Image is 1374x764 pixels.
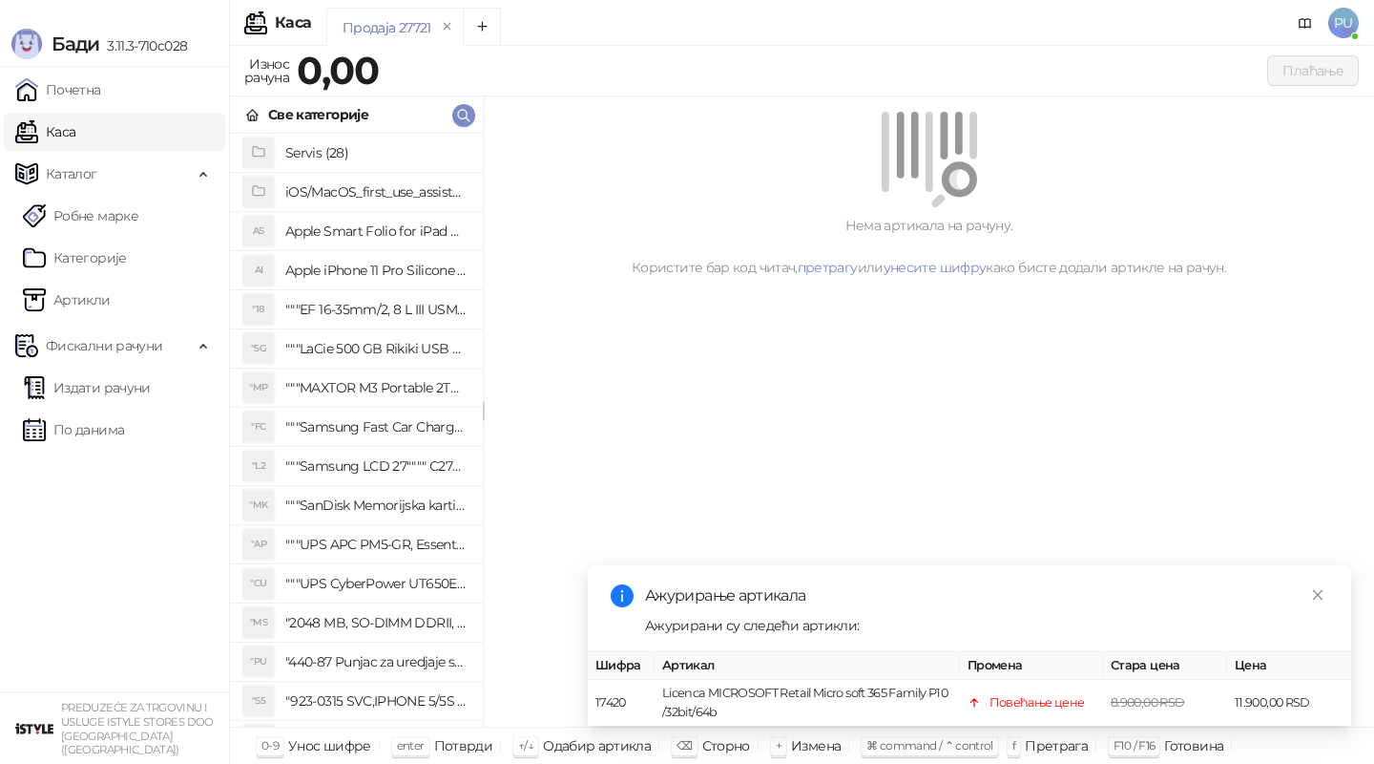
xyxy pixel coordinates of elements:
a: Робне марке [23,197,138,235]
div: "SD [243,725,274,755]
div: Продаја 27721 [343,17,431,38]
h4: """MAXTOR M3 Portable 2TB 2.5"""" crni eksterni hard disk HX-M201TCB/GM""" [285,372,468,403]
span: Бади [52,32,99,55]
span: ⌫ [677,738,692,753]
div: grid [230,134,483,727]
div: "FC [243,412,274,442]
div: "MS [243,607,274,638]
h4: "440-87 Punjac za uredjaje sa micro USB portom 4/1, Stand." [285,647,468,677]
span: 0-9 [261,738,279,753]
div: Готовина [1164,733,1223,758]
span: ↑/↓ [518,738,533,753]
div: "MP [243,372,274,403]
a: унесите шифру [884,259,987,276]
h4: "2048 MB, SO-DIMM DDRII, 667 MHz, Napajanje 1,8 0,1 V, Latencija CL5" [285,607,468,638]
th: Цена [1227,652,1351,680]
span: Фискални рачуни [46,327,162,365]
h4: Apple iPhone 11 Pro Silicone Case - Black [285,255,468,286]
div: Каса [275,15,311,31]
h4: iOS/MacOS_first_use_assistance (4) [285,177,468,207]
h4: """SanDisk Memorijska kartica 256GB microSDXC sa SD adapterom SDSQXA1-256G-GN6MA - Extreme PLUS, ... [285,490,468,520]
a: Close [1307,584,1328,605]
div: Измена [791,733,841,758]
th: Промена [960,652,1103,680]
a: Документација [1290,8,1321,38]
th: Артикал [655,652,960,680]
h4: """EF 16-35mm/2, 8 L III USM""" [285,294,468,325]
div: Ажурирање артикала [645,584,1328,607]
h4: """LaCie 500 GB Rikiki USB 3.0 / Ultra Compact & Resistant aluminum / USB 3.0 / 2.5""""""" [285,333,468,364]
h4: "923-0448 SVC,IPHONE,TOURQUE DRIVER KIT .65KGF- CM Šrafciger " [285,725,468,755]
div: AI [243,255,274,286]
div: Износ рачуна [240,52,293,90]
td: 17420 [588,680,655,727]
button: Add tab [463,8,501,46]
strong: 0,00 [297,47,379,94]
h4: Apple Smart Folio for iPad mini (A17 Pro) - Sage [285,216,468,246]
th: Стара цена [1103,652,1227,680]
h4: """UPS CyberPower UT650EG, 650VA/360W , line-int., s_uko, desktop""" [285,568,468,599]
span: info-circle [611,584,634,607]
h4: Servis (28) [285,138,468,168]
a: Издати рачуни [23,369,151,407]
div: "CU [243,568,274,599]
span: f [1012,738,1015,753]
th: Шифра [588,652,655,680]
span: Каталог [46,155,97,193]
h4: "923-0315 SVC,IPHONE 5/5S BATTERY REMOVAL TRAY Držač za iPhone sa kojim se otvara display [285,686,468,716]
div: "18 [243,294,274,325]
a: Почетна [15,71,101,109]
span: 8.900,00 RSD [1111,695,1184,710]
td: Licenca MICROSOFT Retail Micro soft 365 Family P10 /32bit/64b [655,680,960,727]
button: remove [435,19,460,35]
span: + [776,738,781,753]
div: "MK [243,490,274,520]
span: F10 / F16 [1114,738,1155,753]
div: "5G [243,333,274,364]
span: ⌘ command / ⌃ control [866,738,993,753]
span: enter [397,738,425,753]
div: "PU [243,647,274,677]
td: 11.900,00 RSD [1227,680,1351,727]
span: PU [1328,8,1359,38]
div: Одабир артикла [543,733,651,758]
div: Унос шифре [288,733,371,758]
span: 3.11.3-710c028 [99,37,187,54]
h4: """UPS APC PM5-GR, Essential Surge Arrest,5 utic_nica""" [285,529,468,560]
h4: """Samsung LCD 27"""" C27F390FHUXEN""" [285,451,468,481]
div: "AP [243,529,274,560]
span: close [1311,588,1324,602]
div: Све категорије [268,104,368,125]
a: По данима [23,411,124,449]
button: Плаћање [1267,55,1359,86]
div: Повећање цене [989,693,1085,712]
h4: """Samsung Fast Car Charge Adapter, brzi auto punja_, boja crna""" [285,412,468,442]
a: ArtikliАртикли [23,281,111,319]
div: Сторно [702,733,750,758]
a: Каса [15,113,75,151]
div: Ажурирани су следећи артикли: [645,615,1328,636]
img: 64x64-companyLogo-77b92cf4-9946-4f36-9751-bf7bb5fd2c7d.png [15,710,53,748]
small: PREDUZEĆE ZA TRGOVINU I USLUGE ISTYLE STORES DOO [GEOGRAPHIC_DATA] ([GEOGRAPHIC_DATA]) [61,701,214,756]
div: "S5 [243,686,274,716]
div: Нема артикала на рачуну. Користите бар код читач, или како бисте додали артикле на рачун. [507,215,1351,278]
div: Потврди [434,733,493,758]
div: "L2 [243,451,274,481]
img: Logo [11,29,42,59]
div: Претрага [1025,733,1088,758]
a: претрагу [798,259,858,276]
a: Категорије [23,239,127,277]
div: AS [243,216,274,246]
